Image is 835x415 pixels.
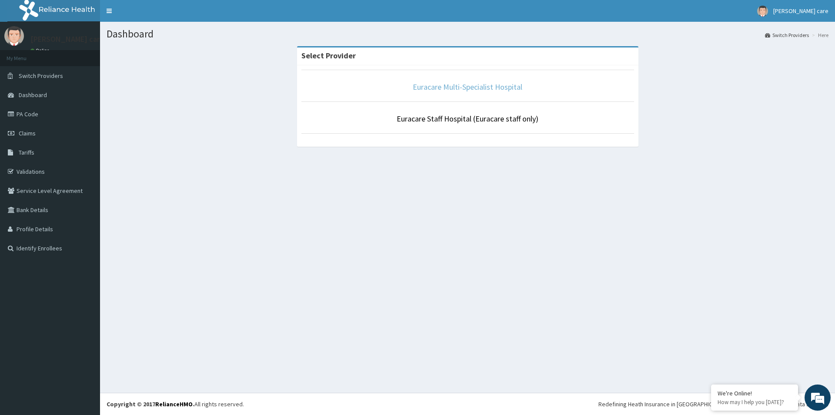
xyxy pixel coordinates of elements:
[155,400,193,408] a: RelianceHMO
[30,47,51,54] a: Online
[765,31,809,39] a: Switch Providers
[4,26,24,46] img: User Image
[301,51,356,61] strong: Select Provider
[19,148,34,156] span: Tariffs
[107,400,194,408] strong: Copyright © 2017 .
[773,7,828,15] span: [PERSON_NAME] care
[107,28,828,40] h1: Dashboard
[598,400,828,408] div: Redefining Heath Insurance in [GEOGRAPHIC_DATA] using Telemedicine and Data Science!
[757,6,768,17] img: User Image
[810,31,828,39] li: Here
[30,35,104,43] p: [PERSON_NAME] care
[19,129,36,137] span: Claims
[397,114,538,124] a: Euracare Staff Hospital (Euracare staff only)
[718,398,792,406] p: How may I help you today?
[19,91,47,99] span: Dashboard
[413,82,522,92] a: Euracare Multi-Specialist Hospital
[19,72,63,80] span: Switch Providers
[718,389,792,397] div: We're Online!
[100,393,835,415] footer: All rights reserved.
